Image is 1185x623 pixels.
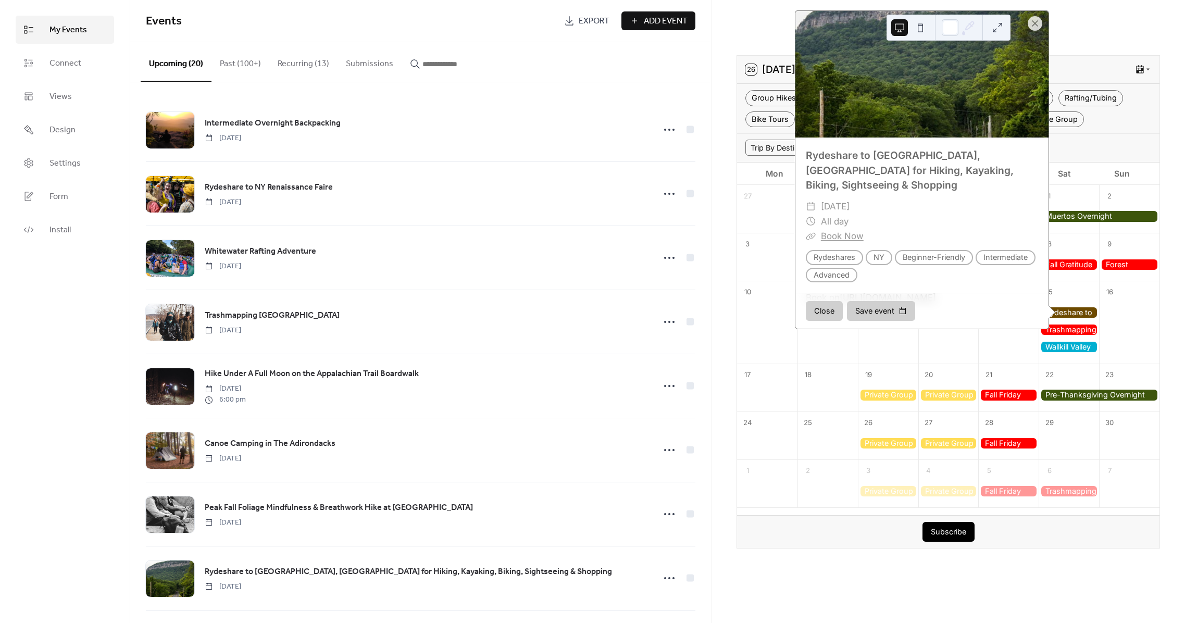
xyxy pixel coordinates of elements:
[205,394,246,405] span: 6:00 pm
[821,231,864,241] a: Book Now
[847,301,915,321] button: Save event
[858,390,918,400] div: Private Group
[862,416,875,430] div: 26
[1058,90,1123,106] div: Rafting/Tubing
[1103,368,1116,381] div: 23
[338,42,402,81] button: Submissions
[49,224,71,236] span: Install
[821,199,850,214] span: [DATE]
[1039,342,1099,352] div: Wallkill Valley Railtrail E-Bike Tour
[1039,325,1099,335] div: Trashmapping Bull Hill at Hudson Highlands State Park Preserve (including Cornish Estate Ruins) f...
[745,111,795,128] div: Bike Tours
[858,486,918,496] div: Private Group
[205,368,419,380] span: Hike Under A Full Moon on the Appalachian Trail Boardwalk
[922,368,935,381] div: 20
[205,438,335,450] span: Canoe Camping in The Adirondacks
[982,464,996,478] div: 5
[211,42,269,81] button: Past (100+)
[205,367,419,381] a: Hike Under A Full Moon on the Appalachian Trail Boardwalk
[862,464,875,478] div: 3
[205,502,473,514] span: Peak Fall Foliage Mindfulness & Breathwork Hike at [GEOGRAPHIC_DATA]
[918,390,979,400] div: Private Group
[621,11,695,30] button: Add Event
[741,368,754,381] div: 17
[1093,163,1151,185] div: Sun
[821,214,849,229] span: All day
[806,214,816,229] div: ​
[1042,464,1056,478] div: 6
[1039,307,1099,318] div: Rydeshare to New Paltz, NY for Hiking, Kayaking, Biking, Sightseeing & Shopping
[1039,390,1159,400] div: Pre-Thanksgiving Overnight Backpacking
[1103,416,1116,430] div: 30
[16,216,114,244] a: Install
[16,82,114,110] a: Views
[49,191,68,203] span: Form
[205,309,340,322] span: Trashmapping [GEOGRAPHIC_DATA]
[806,301,843,321] button: Close
[801,464,815,478] div: 2
[205,181,333,194] a: Rydeshare to NY Renaissance Faire
[1039,259,1099,270] div: Fall Gratitude Hike at Mount Minsi, with Bonus Visit to a Wolf Preserve
[205,245,316,258] span: Whitewater Rafting Adventure
[922,522,975,542] button: Subscribe
[858,438,918,448] div: Private Group
[1039,211,1159,221] div: Muertos Overnight Backpacking at an Abandoned Highway
[918,438,979,448] div: Private Group
[556,11,617,30] a: Export
[1042,416,1056,430] div: 29
[1099,259,1159,270] div: Forest Bathing Meditation at Sterling Forest
[806,229,816,244] div: ​
[269,42,338,81] button: Recurring (13)
[205,517,241,528] span: [DATE]
[205,501,473,515] a: Peak Fall Foliage Mindfulness & Breathwork Hike at [GEOGRAPHIC_DATA]
[16,16,114,44] a: My Events
[205,309,340,322] a: Trashmapping [GEOGRAPHIC_DATA]
[205,261,241,272] span: [DATE]
[644,15,688,28] span: Add Event
[205,117,341,130] a: Intermediate Overnight Backpacking
[49,157,81,170] span: Settings
[205,437,335,451] a: Canoe Camping in The Adirondacks
[16,49,114,77] a: Connect
[741,416,754,430] div: 24
[801,368,815,381] div: 18
[16,149,114,177] a: Settings
[745,90,802,106] div: Group Hikes
[1039,486,1099,496] div: Trashmapping Anthony's Nose at Hudson Highlands State Park Preserve
[978,390,1039,400] div: Fall Friday Group Hikes - Only $20, Including Pickup!
[146,10,182,33] span: Events
[982,416,996,430] div: 28
[205,325,241,336] span: [DATE]
[1103,464,1116,478] div: 7
[795,291,1049,304] div: Book on
[16,182,114,210] a: Form
[49,57,81,70] span: Connect
[141,42,211,82] button: Upcoming (20)
[978,438,1039,448] div: Fall Friday Group Hikes - Only $20, Including Pickup!
[49,24,87,36] span: My Events
[978,486,1039,496] div: Fall Friday Group Hikes - Only $20, Including Pickup!
[801,416,815,430] div: 25
[741,189,754,203] div: 27
[1103,189,1116,203] div: 2
[49,124,76,136] span: Design
[1103,238,1116,251] div: 9
[16,116,114,144] a: Design
[862,368,875,381] div: 19
[742,61,799,78] button: 26[DATE]
[922,416,935,430] div: 27
[205,566,612,578] span: Rydeshare to [GEOGRAPHIC_DATA], [GEOGRAPHIC_DATA] for Hiking, Kayaking, Biking, Sightseeing & Sho...
[806,149,1014,192] a: Rydeshare to [GEOGRAPHIC_DATA], [GEOGRAPHIC_DATA] for Hiking, Kayaking, Biking, Sightseeing & Sho...
[918,486,979,496] div: Private Group
[922,464,935,478] div: 4
[745,163,803,185] div: Mon
[806,199,816,214] div: ​
[205,453,241,464] span: [DATE]
[741,238,754,251] div: 3
[741,285,754,299] div: 10
[205,133,241,144] span: [DATE]
[205,581,241,592] span: [DATE]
